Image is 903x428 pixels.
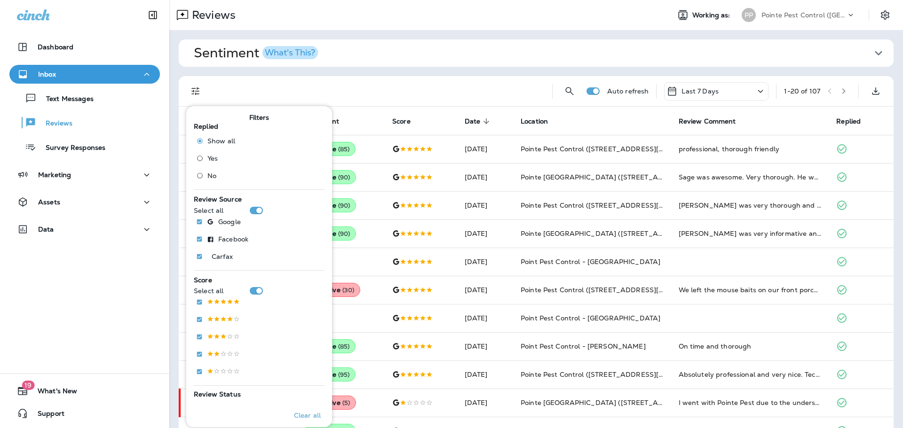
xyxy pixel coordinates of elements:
div: I went with Pointe Pest due to the understanding that an inspection would be completed on my home... [679,398,822,407]
p: Pointe Pest Control ([GEOGRAPHIC_DATA]) [761,11,846,19]
span: Score [392,117,411,125]
span: Pointe [GEOGRAPHIC_DATA] ([STREET_ADDRESS]) [521,398,691,407]
button: Filters [186,82,205,101]
button: Support [9,404,160,423]
span: Review Comment [679,117,748,125]
p: Last 7 Days [681,87,719,95]
span: ( 95 ) [338,371,350,379]
h1: Sentiment [194,45,318,61]
td: [DATE] [457,332,513,360]
span: Point Pest Control - [GEOGRAPHIC_DATA] [521,314,660,322]
span: Score [194,276,212,284]
span: Review Comment [679,117,736,125]
span: Pointe [GEOGRAPHIC_DATA] ([STREET_ADDRESS]) [521,173,691,181]
span: Working as: [692,11,732,19]
p: Data [38,226,54,233]
div: Sage was awesome. Very thorough. He was super kind and respectful. My husband and I really felt c... [679,172,822,182]
td: [DATE] [457,304,513,332]
button: Export as CSV [866,82,885,101]
span: ( 85 ) [338,145,350,153]
span: Replied [836,117,861,125]
span: Show all [207,137,235,145]
button: Data [9,220,160,239]
p: Marketing [38,171,71,179]
p: Select all [194,287,223,295]
button: What's This? [262,46,318,59]
td: [DATE] [457,360,513,389]
button: Assets [9,193,160,211]
p: Reviews [188,8,236,22]
span: Pointe [GEOGRAPHIC_DATA] ([STREET_ADDRESS]) [521,229,691,238]
span: Review Source [194,195,242,203]
span: Date [465,117,481,125]
p: Survey Responses [36,144,105,153]
span: Score [392,117,423,125]
button: Search Reviews [560,82,579,101]
td: [DATE] [457,248,513,276]
span: ( 5 ) [342,399,350,407]
button: Dashboard [9,38,160,56]
span: Pointe Pest Control ([STREET_ADDRESS][PERSON_NAME] ) [521,286,719,294]
div: professional, thorough friendly [679,144,822,154]
span: Point Pest Control - [GEOGRAPHIC_DATA] [521,257,660,266]
button: Text Messages [9,88,160,108]
div: Filters [186,101,332,427]
span: 19 [22,381,34,390]
div: Genssie was very thorough and knowledgeable. He took the time to listen to my concerns and addres... [679,201,822,210]
span: ( 30 ) [342,286,355,294]
span: Filters [249,114,269,122]
p: Inbox [38,70,56,78]
button: Survey Responses [9,137,160,157]
p: Reviews [36,119,72,128]
span: Support [28,410,64,421]
div: 1 - 20 of 107 [784,87,820,95]
td: [DATE] [457,276,513,304]
span: Location [521,117,560,125]
td: [DATE] [457,219,513,248]
span: Replied [836,117,873,125]
span: ( 90 ) [338,230,350,238]
button: Inbox [9,65,160,84]
p: Text Messages [37,95,94,104]
div: On time and thorough [679,342,822,351]
span: Review Status [194,390,241,398]
span: Pointe Pest Control ([STREET_ADDRESS][PERSON_NAME] ) [521,145,719,153]
button: Marketing [9,165,160,184]
p: Assets [38,198,60,206]
span: Date [465,117,493,125]
p: Google [218,218,241,226]
p: Clear all [294,412,321,419]
button: Settings [877,7,894,23]
td: [DATE] [457,389,513,417]
td: -- [298,248,385,276]
div: Sage was very informative and explained everything he was going to do and was very polite [679,229,822,238]
p: Carfax [212,253,233,260]
div: Negative [305,283,361,297]
td: [DATE] [457,191,513,219]
span: ( 90 ) [338,173,350,181]
button: Reviews [9,113,160,132]
div: We left the mouse baits on our front porch for refilling. When we returned home, they had been tr... [679,285,822,295]
span: Yes [207,155,218,162]
td: [DATE] [457,163,513,191]
button: Clear all [290,404,325,427]
p: Auto refresh [607,87,649,95]
span: ( 85 ) [338,342,350,350]
button: Collapse Sidebar [140,6,166,24]
p: Dashboard [38,43,73,51]
span: Location [521,117,548,125]
td: [DATE] [457,135,513,163]
button: 19What's New [9,381,160,400]
div: What's This? [265,48,315,57]
span: Pointe Pest Control ([STREET_ADDRESS][PERSON_NAME] ) [521,201,719,210]
span: What's New [28,387,77,398]
span: Point Pest Control - [PERSON_NAME] [521,342,646,350]
div: Absolutely professional and very nice. Tech Diaz was so helpful and professional. Highly recommen... [679,370,822,379]
button: SentimentWhat's This? [186,39,901,67]
span: Replied [194,122,218,131]
p: Facebook [218,235,248,243]
p: Select all [194,207,223,214]
span: ( 90 ) [338,202,350,210]
span: Pointe Pest Control ([STREET_ADDRESS][PERSON_NAME] ) [521,370,719,379]
div: PP [742,8,756,22]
